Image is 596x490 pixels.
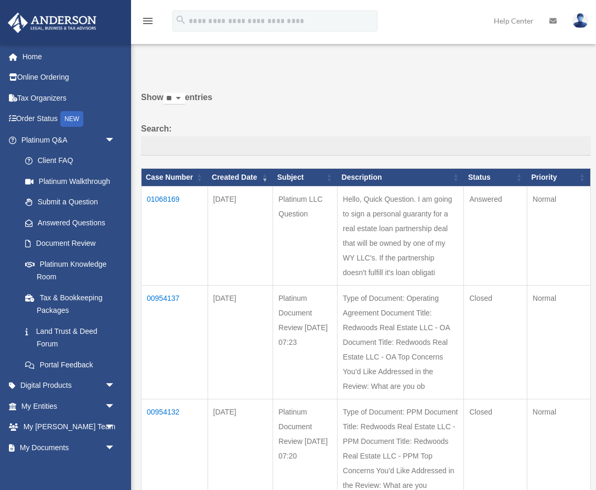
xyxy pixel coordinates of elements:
[105,437,126,459] span: arrow_drop_down
[105,375,126,397] span: arrow_drop_down
[15,150,126,171] a: Client FAQ
[7,67,131,88] a: Online Ordering
[15,233,126,254] a: Document Review
[141,136,591,156] input: Search:
[141,90,591,115] label: Show entries
[5,13,100,33] img: Anderson Advisors Platinum Portal
[464,187,527,286] td: Answered
[338,187,464,286] td: Hello, Quick Question. I am going to sign a personal guaranty for a real estate loan partnership ...
[164,93,185,105] select: Showentries
[175,14,187,26] i: search
[7,88,131,108] a: Tax Organizers
[15,212,121,233] a: Answered Questions
[572,13,588,28] img: User Pic
[105,417,126,438] span: arrow_drop_down
[15,287,126,321] a: Tax & Bookkeeping Packages
[142,18,154,27] a: menu
[338,286,464,399] td: Type of Document: Operating Agreement Document Title: Redwoods Real Estate LLC - OA Document Titl...
[141,122,591,156] label: Search:
[15,192,126,213] a: Submit a Question
[142,187,208,286] td: 01068169
[7,108,131,130] a: Order StatusNEW
[142,169,208,187] th: Case Number: activate to sort column ascending
[15,321,126,354] a: Land Trust & Deed Forum
[7,129,126,150] a: Platinum Q&Aarrow_drop_down
[15,171,126,192] a: Platinum Walkthrough
[7,396,131,417] a: My Entitiesarrow_drop_down
[142,286,208,399] td: 00954137
[142,15,154,27] i: menu
[273,169,338,187] th: Subject: activate to sort column ascending
[527,286,591,399] td: Normal
[527,169,591,187] th: Priority: activate to sort column ascending
[7,417,131,438] a: My [PERSON_NAME] Teamarrow_drop_down
[15,254,126,287] a: Platinum Knowledge Room
[464,169,527,187] th: Status: activate to sort column ascending
[7,437,131,458] a: My Documentsarrow_drop_down
[464,286,527,399] td: Closed
[338,169,464,187] th: Description: activate to sort column ascending
[208,169,273,187] th: Created Date: activate to sort column ascending
[273,187,338,286] td: Platinum LLC Question
[208,286,273,399] td: [DATE]
[7,46,131,67] a: Home
[208,187,273,286] td: [DATE]
[60,111,83,127] div: NEW
[105,396,126,417] span: arrow_drop_down
[7,375,131,396] a: Digital Productsarrow_drop_down
[273,286,338,399] td: Platinum Document Review [DATE] 07:23
[527,187,591,286] td: Normal
[105,129,126,151] span: arrow_drop_down
[15,354,126,375] a: Portal Feedback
